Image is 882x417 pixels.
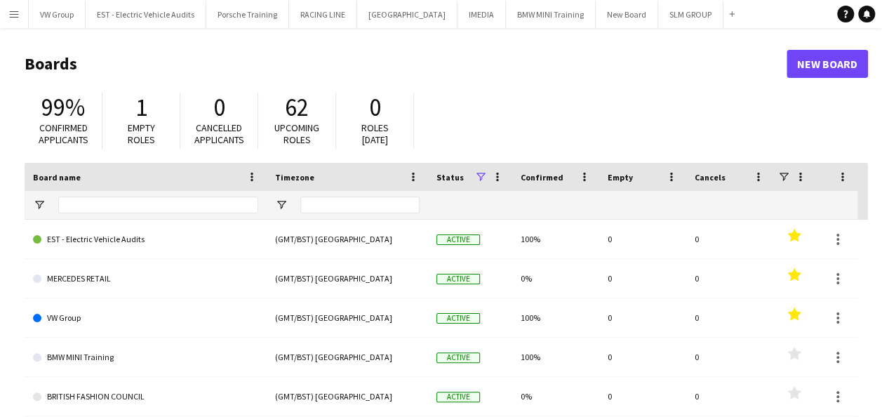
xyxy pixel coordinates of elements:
div: 100% [512,338,599,376]
div: 0 [686,220,773,258]
div: 0 [599,259,686,298]
a: New Board [787,50,868,78]
span: Board name [33,172,81,183]
span: Upcoming roles [274,121,319,146]
div: 100% [512,220,599,258]
span: Empty [608,172,633,183]
button: New Board [596,1,658,28]
span: 99% [41,92,85,123]
h1: Boards [25,53,787,74]
button: EST - Electric Vehicle Audits [86,1,206,28]
button: Open Filter Menu [33,199,46,211]
div: 100% [512,298,599,337]
button: SLM GROUP [658,1,723,28]
a: MERCEDES RETAIL [33,259,258,298]
span: Cancels [695,172,726,183]
span: Status [436,172,464,183]
button: [GEOGRAPHIC_DATA] [357,1,457,28]
button: Porsche Training [206,1,289,28]
span: Confirmed applicants [39,121,88,146]
button: RACING LINE [289,1,357,28]
button: VW Group [29,1,86,28]
div: 0 [599,220,686,258]
div: 0% [512,377,599,416]
button: BMW MINI Training [506,1,596,28]
a: EST - Electric Vehicle Audits [33,220,258,259]
span: Active [436,274,480,284]
a: BRITISH FASHION COUNCIL [33,377,258,416]
div: 0 [686,338,773,376]
div: (GMT/BST) [GEOGRAPHIC_DATA] [267,377,428,416]
div: (GMT/BST) [GEOGRAPHIC_DATA] [267,338,428,376]
div: 0% [512,259,599,298]
input: Board name Filter Input [58,197,258,213]
div: (GMT/BST) [GEOGRAPHIC_DATA] [267,259,428,298]
div: (GMT/BST) [GEOGRAPHIC_DATA] [267,298,428,337]
div: 0 [686,259,773,298]
div: (GMT/BST) [GEOGRAPHIC_DATA] [267,220,428,258]
span: Active [436,352,480,363]
span: Active [436,313,480,324]
div: 0 [599,338,686,376]
div: 0 [686,298,773,337]
div: 0 [599,298,686,337]
span: 0 [213,92,225,123]
span: 62 [285,92,309,123]
span: Cancelled applicants [194,121,244,146]
button: IMEDIA [457,1,506,28]
span: 0 [369,92,381,123]
input: Timezone Filter Input [300,197,420,213]
button: Open Filter Menu [275,199,288,211]
a: BMW MINI Training [33,338,258,377]
span: Confirmed [521,172,563,183]
span: Active [436,234,480,245]
a: VW Group [33,298,258,338]
div: 0 [599,377,686,416]
span: 1 [135,92,147,123]
span: Empty roles [128,121,155,146]
span: Active [436,392,480,402]
span: Roles [DATE] [361,121,389,146]
div: 0 [686,377,773,416]
span: Timezone [275,172,314,183]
